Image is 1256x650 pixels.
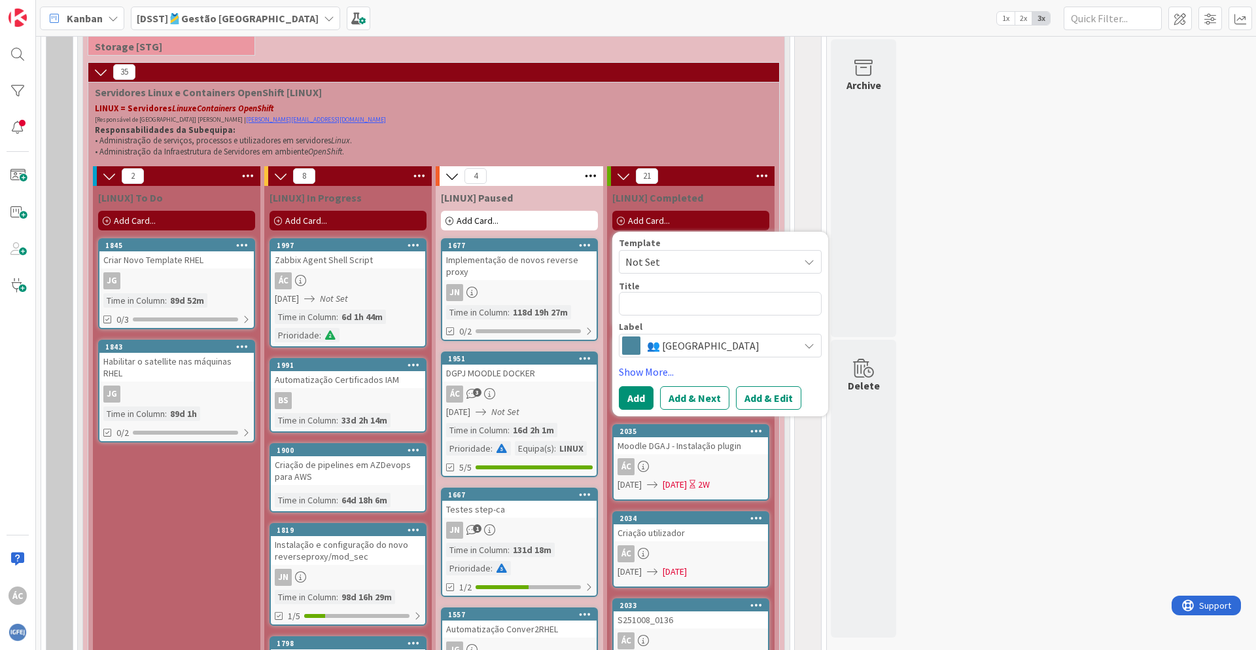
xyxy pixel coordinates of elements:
[442,522,597,539] div: JN
[618,478,642,492] span: [DATE]
[113,64,135,80] span: 35
[342,146,344,157] span: .
[1015,12,1032,25] span: 2x
[275,310,336,324] div: Time in Column
[99,240,254,268] div: 1845Criar Novo Template RHEL
[491,561,493,575] span: :
[660,386,729,410] button: Add & Next
[442,365,597,382] div: DGPJ MOODLE DOCKER
[103,272,120,289] div: JG
[336,310,338,324] span: :
[625,253,789,270] span: Not Set
[293,168,315,184] span: 8
[736,386,801,410] button: Add & Edit
[446,522,463,539] div: JN
[614,611,768,628] div: S251008_0136
[338,590,395,604] div: 98d 16h 29m
[614,600,768,628] div: 2033S251008_0136
[167,406,200,421] div: 89d 1h
[464,168,487,184] span: 4
[99,353,254,382] div: Habilitar o satellite nas máquinas RHEL
[275,272,292,289] div: ÁC
[99,341,254,353] div: 1843
[271,456,425,485] div: Criação de pipelines em AZDevops para AWS
[614,513,768,524] div: 2034
[442,609,597,638] div: 1557Automatização Conver2RHEL
[288,609,300,623] span: 1/5
[165,293,167,308] span: :
[618,632,635,649] div: ÁC
[95,146,308,157] span: • Administração da Infraestrutura de Servidores em ambiente
[618,458,635,475] div: ÁC
[491,441,493,456] span: :
[448,610,597,619] div: 1557
[271,569,425,586] div: JN
[846,77,881,93] div: Archive
[271,359,425,371] div: 1991
[510,423,557,437] div: 16d 2h 1m
[271,240,425,251] div: 1997
[612,191,703,204] span: [LINUX] Completed
[663,478,687,492] span: [DATE]
[508,543,510,557] span: :
[614,600,768,611] div: 2033
[99,341,254,382] div: 1843Habilitar o satellite nas máquinas RHEL
[277,639,425,648] div: 1798
[277,241,425,250] div: 1997
[619,364,822,380] a: Show More...
[67,10,103,26] span: Kanban
[614,513,768,541] div: 2034Criação utilizador
[446,561,491,575] div: Prioridade
[614,425,768,437] div: 2035
[270,191,362,204] span: [LINUX] In Progress
[116,313,129,327] span: 0/3
[338,310,386,324] div: 6d 1h 44m
[442,501,597,518] div: Testes step-ca
[165,406,167,421] span: :
[275,569,292,586] div: JN
[172,103,192,114] em: Linux
[271,444,425,456] div: 1900
[319,328,321,342] span: :
[508,305,510,319] span: :
[614,458,768,475] div: ÁC
[277,446,425,455] div: 1900
[350,135,352,146] span: .
[619,601,768,610] div: 2033
[619,238,661,247] span: Template
[336,590,338,604] span: :
[448,490,597,499] div: 1667
[448,354,597,363] div: 1951
[103,386,120,403] div: JG
[271,272,425,289] div: ÁC
[619,280,640,292] label: Title
[122,168,144,184] span: 2
[442,621,597,638] div: Automatização Conver2RHEL
[99,240,254,251] div: 1845
[95,124,235,135] strong: Responsabilidades da Subequipa:
[448,241,597,250] div: 1677
[103,406,165,421] div: Time in Column
[441,191,513,204] span: [LINUX] Paused
[105,342,254,352] div: 1843
[95,135,331,146] span: • Administração de serviços, processos e utilizadores em servidores
[446,305,508,319] div: Time in Column
[619,386,654,410] button: Add
[614,632,768,649] div: ÁC
[491,406,519,418] i: Not Set
[848,378,880,393] div: Delete
[99,386,254,403] div: JG
[1032,12,1050,25] span: 3x
[446,441,491,456] div: Prioridade
[95,40,238,53] span: Storage [STG]
[331,135,350,146] em: Linux
[9,623,27,641] img: avatar
[275,413,336,427] div: Time in Column
[442,609,597,621] div: 1557
[446,543,508,557] div: Time in Column
[442,251,597,280] div: Implementação de novos reverse proxy
[271,524,425,536] div: 1819
[277,361,425,370] div: 1991
[275,328,319,342] div: Prioridade
[647,336,792,355] span: 👥 [GEOGRAPHIC_DATA]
